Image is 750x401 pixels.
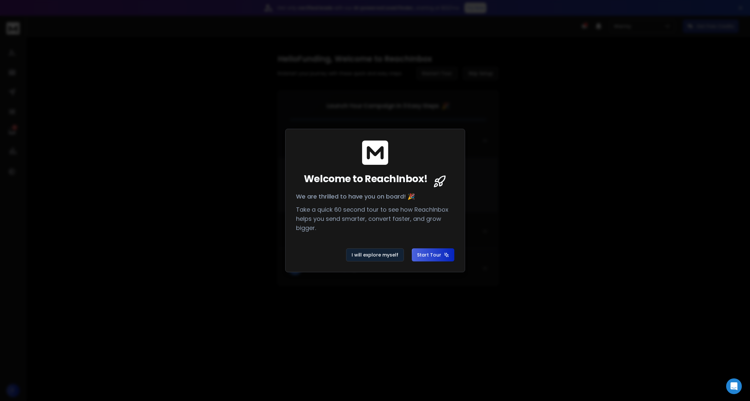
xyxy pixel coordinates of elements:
[296,205,454,233] p: Take a quick 60 second tour to see how ReachInbox helps you send smarter, convert faster, and gro...
[346,248,404,261] button: I will explore myself
[726,378,742,394] div: Open Intercom Messenger
[417,252,449,258] span: Start Tour
[304,173,428,185] span: Welcome to ReachInbox!
[296,192,454,201] p: We are thrilled to have you on board! 🎉
[412,248,454,261] button: Start Tour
